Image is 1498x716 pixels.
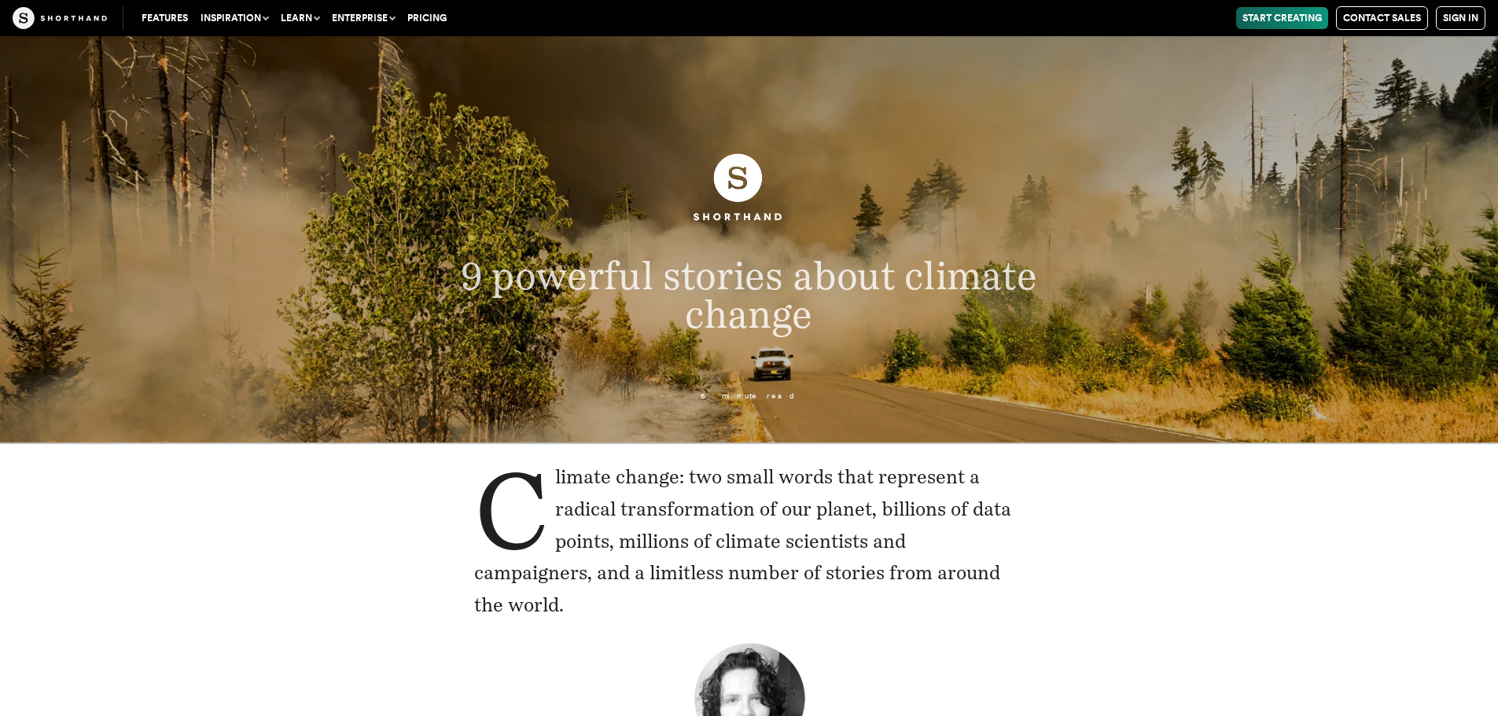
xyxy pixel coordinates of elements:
a: Start Creating [1236,7,1328,29]
p: Climate change: two small words that represent a radical transformation of our planet, billions o... [474,461,1025,622]
span: 9 powerful stories about climate change [461,252,1037,336]
button: Enterprise [326,7,401,29]
button: Inspiration [194,7,274,29]
a: Contact Sales [1336,6,1428,30]
a: Pricing [401,7,453,29]
p: 6 minute read [391,392,1106,401]
button: Learn [274,7,326,29]
a: Features [135,7,194,29]
img: The Craft [13,7,107,29]
a: Sign in [1436,6,1485,30]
